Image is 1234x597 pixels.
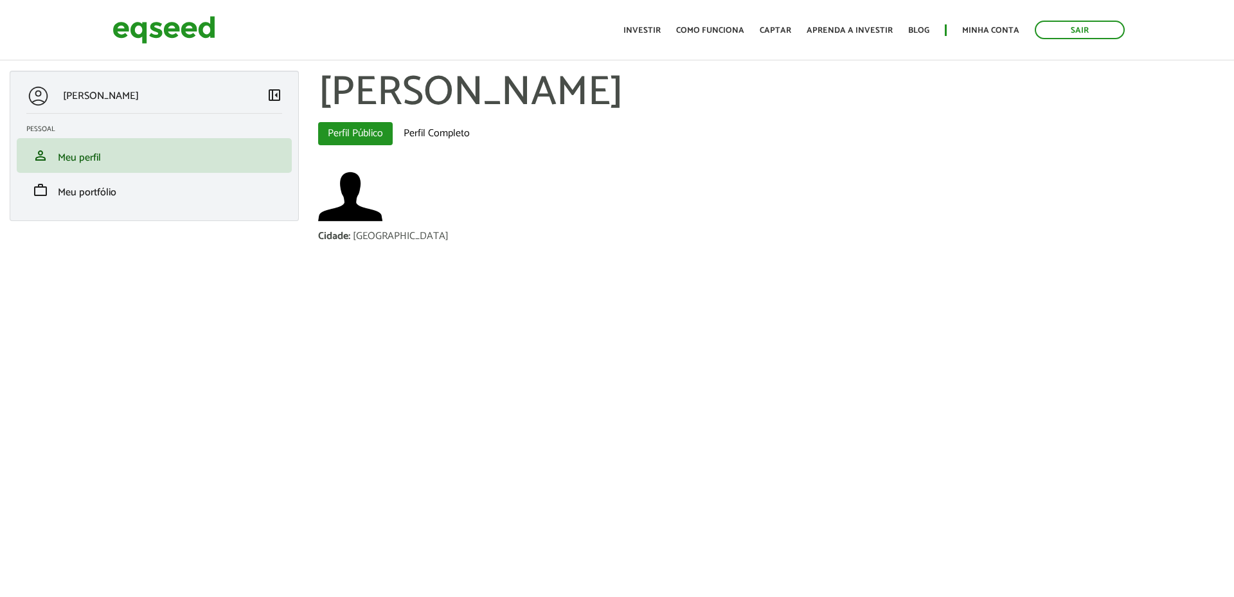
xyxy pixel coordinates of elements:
span: left_panel_close [267,87,282,103]
img: EqSeed [112,13,215,47]
h1: [PERSON_NAME] [318,71,1224,116]
a: Aprenda a investir [807,26,893,35]
a: Colapsar menu [267,87,282,105]
span: : [348,227,350,245]
span: Meu portfólio [58,184,116,201]
a: Como funciona [676,26,744,35]
a: Minha conta [962,26,1019,35]
span: work [33,183,48,198]
a: Captar [760,26,791,35]
a: Ver perfil do usuário. [318,165,382,229]
li: Meu portfólio [17,173,292,208]
p: [PERSON_NAME] [63,90,139,102]
span: person [33,148,48,163]
a: Perfil Público [318,122,393,145]
a: Investir [623,26,661,35]
h2: Pessoal [26,125,292,133]
img: Foto de Milton César Sena Sábio [318,165,382,229]
a: Sair [1035,21,1125,39]
a: workMeu portfólio [26,183,282,198]
a: personMeu perfil [26,148,282,163]
div: [GEOGRAPHIC_DATA] [353,231,449,242]
div: Cidade [318,231,353,242]
a: Blog [908,26,929,35]
li: Meu perfil [17,138,292,173]
span: Meu perfil [58,149,101,166]
a: Perfil Completo [394,122,479,145]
